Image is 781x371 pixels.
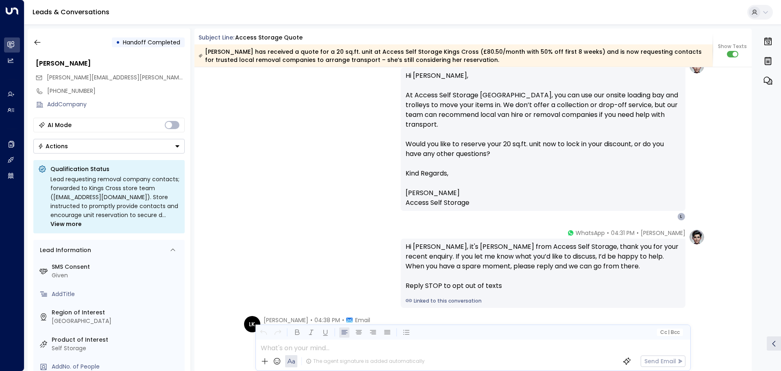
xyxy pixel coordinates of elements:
[607,229,609,237] span: •
[33,139,185,154] div: Button group with a nested menu
[306,358,425,365] div: The agent signature is added automatically
[342,316,344,324] span: •
[47,100,185,109] div: AddCompany
[52,308,181,317] label: Region of Interest
[50,165,180,173] p: Qualification Status
[660,329,679,335] span: Cc Bcc
[718,43,747,50] span: Show Texts
[52,336,181,344] label: Product of Interest
[406,198,469,208] span: Access Self Storage
[199,33,234,42] span: Subject Line:
[637,229,639,237] span: •
[235,33,303,42] div: Access Storage Quote
[406,297,681,305] a: Linked to this conversation
[47,73,185,82] span: Liz.k@bronsky.family
[273,327,283,338] button: Redo
[52,344,181,353] div: Self Storage
[47,87,185,95] div: [PHONE_NUMBER]
[52,317,181,325] div: [GEOGRAPHIC_DATA]
[406,188,460,198] span: [PERSON_NAME]
[52,263,181,271] label: SMS Consent
[123,38,180,46] span: Handoff Completed
[314,316,340,324] span: 04:38 PM
[258,327,268,338] button: Undo
[36,59,185,68] div: [PERSON_NAME]
[33,7,109,17] a: Leads & Conversations
[38,143,68,150] div: Actions
[576,229,605,237] span: WhatsApp
[641,229,685,237] span: [PERSON_NAME]
[116,35,120,50] div: •
[611,229,635,237] span: 04:31 PM
[50,220,82,228] span: View more
[52,290,181,299] div: AddTitle
[677,213,685,221] div: L
[689,229,705,245] img: profile-logo.png
[406,169,448,178] span: Kind Regards,
[199,48,708,64] div: [PERSON_NAME] has received a quote for a 20 sq.ft. unit at Access Self Storage Kings Cross (£80.5...
[52,362,181,371] div: AddNo. of People
[406,71,681,169] p: Hi [PERSON_NAME], At Access Self Storage [GEOGRAPHIC_DATA], you can use our onsite loading bay an...
[33,139,185,154] button: Actions
[47,73,230,81] span: [PERSON_NAME][EMAIL_ADDRESS][PERSON_NAME][DOMAIN_NAME]
[48,121,72,129] div: AI Mode
[355,316,370,324] span: Email
[668,329,670,335] span: |
[37,246,91,255] div: Lead Information
[310,316,312,324] span: •
[50,175,180,228] div: Lead requesting removal company contacts; forwarded to Kings Cross store team ([EMAIL_ADDRESS][DO...
[244,316,260,332] div: LK
[657,329,683,336] button: Cc|Bcc
[264,316,308,324] span: [PERSON_NAME]
[406,242,681,291] div: Hi [PERSON_NAME], it's [PERSON_NAME] from Access Self Storage, thank you for your recent enquiry....
[52,271,181,280] div: Given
